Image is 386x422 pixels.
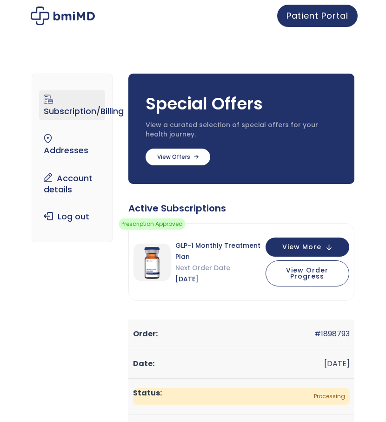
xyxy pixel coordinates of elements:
[39,129,105,159] a: Addresses
[133,388,350,405] span: Processing
[31,7,95,25] img: My account
[314,328,350,339] a: #1898793
[282,244,321,250] span: View More
[32,74,112,242] nav: Account pages
[286,265,328,281] span: View Order Progress
[266,260,349,286] button: View Order Progress
[286,10,348,21] span: Patient Portal
[324,358,350,369] time: [DATE]
[39,208,105,225] a: Log out
[277,5,358,27] a: Patient Portal
[175,273,266,285] span: [DATE]
[175,262,266,273] span: Next Order Date
[39,90,105,120] a: Subscription/Billing
[119,218,185,230] span: Prescription Approved
[39,169,105,198] a: Account details
[146,121,337,139] p: View a curated selection of special offers for your health journey.
[175,240,266,262] span: GLP-1 Monthly Treatment Plan
[128,203,354,214] div: Active Subscriptions
[146,92,337,116] h3: Special Offers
